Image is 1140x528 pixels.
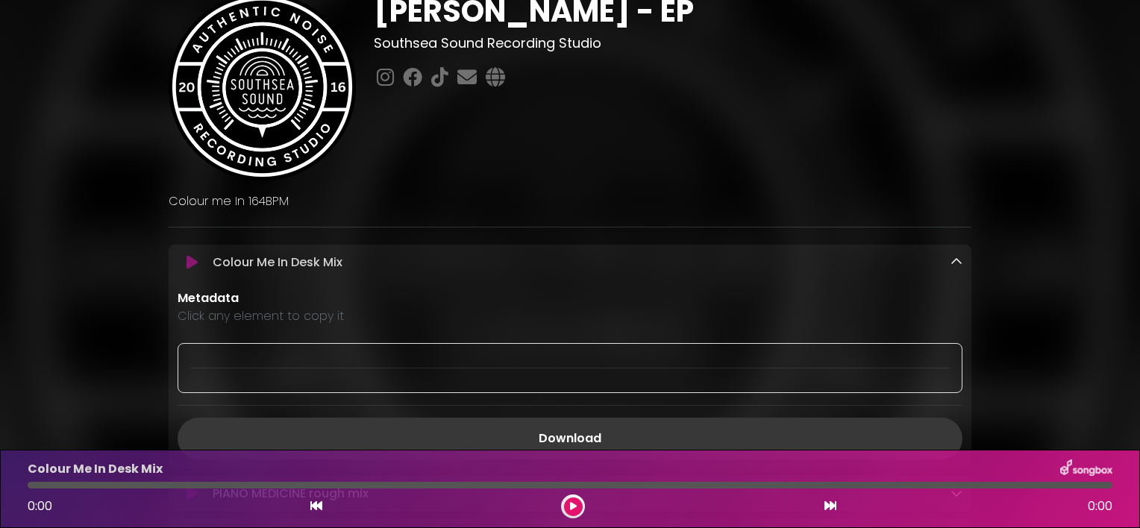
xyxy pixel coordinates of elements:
[169,192,971,210] p: Colour me In 164BPM
[1088,497,1112,515] span: 0:00
[213,254,342,271] p: Colour Me In Desk Mix
[178,307,962,325] p: Click any element to copy it
[374,35,971,51] h3: Southsea Sound Recording Studio
[178,289,962,307] p: Metadata
[178,418,962,459] a: Download
[28,497,52,515] span: 0:00
[1060,459,1112,479] img: songbox-logo-white.png
[28,460,163,478] p: Colour Me In Desk Mix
